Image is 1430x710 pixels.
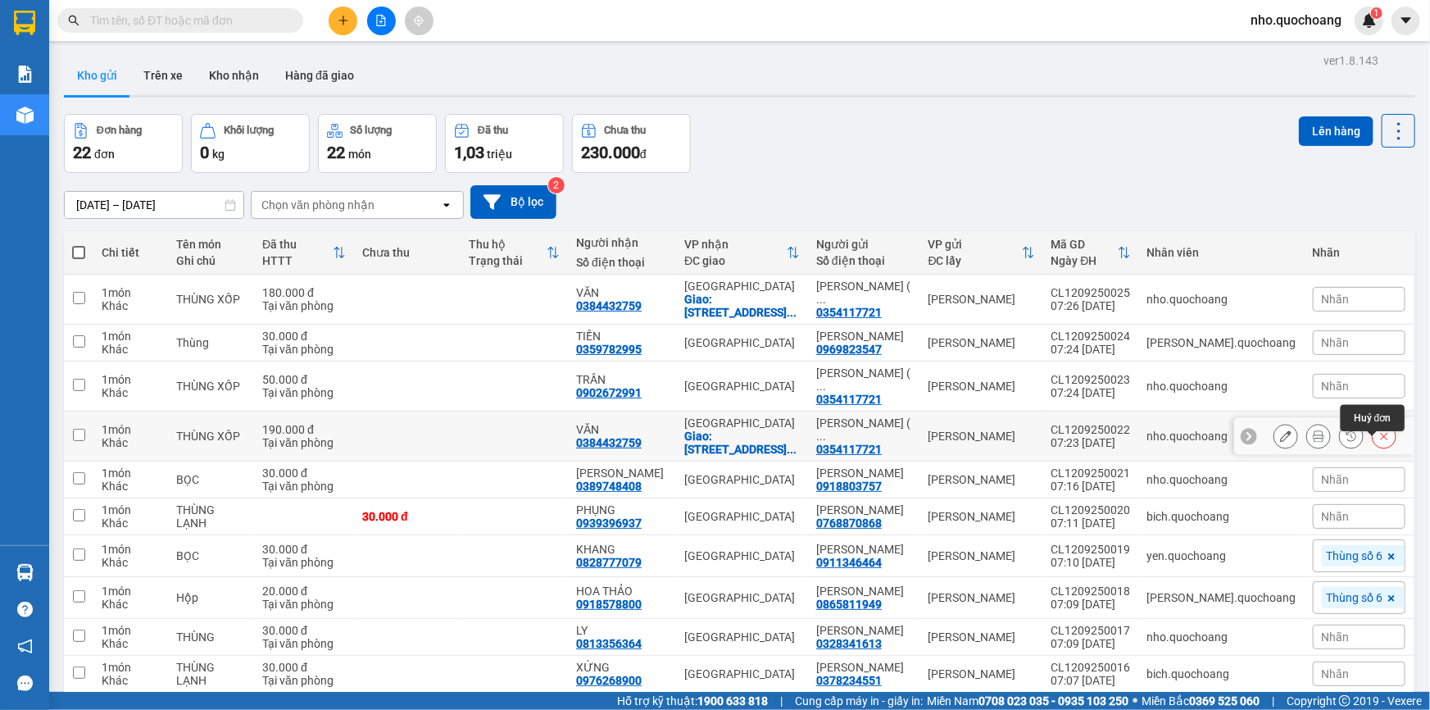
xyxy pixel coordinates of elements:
[262,373,346,386] div: 50.000 đ
[413,15,424,26] span: aim
[1339,695,1351,707] span: copyright
[978,694,1128,708] strong: 0708 023 035 - 0935 103 250
[816,543,912,556] div: PHẠM THANH NHÀN
[928,667,1035,680] div: [PERSON_NAME]
[684,336,800,349] div: [GEOGRAPHIC_DATA]
[1051,480,1131,493] div: 07:16 [DATE]
[327,143,345,162] span: 22
[1051,556,1131,569] div: 07:10 [DATE]
[816,416,912,443] div: NGUYỄN THỊ TUYẾT NGOAN ( NGOAN CÁ )
[1313,246,1405,259] div: Nhãn
[676,231,808,275] th: Toggle SortBy
[816,556,882,569] div: 0911346464
[1142,692,1260,710] span: Miền Bắc
[576,480,642,493] div: 0389748408
[576,299,642,312] div: 0384432759
[102,585,161,598] div: 1 món
[102,543,161,556] div: 1 món
[470,254,547,267] div: Trạng thái
[816,585,912,598] div: LÊ MINH LUÂN
[816,430,826,443] span: ...
[102,386,161,399] div: Khác
[454,143,484,162] span: 1,03
[1391,7,1420,35] button: caret-down
[816,238,912,251] div: Người gửi
[262,343,346,356] div: Tại văn phòng
[1051,436,1131,449] div: 07:23 [DATE]
[920,231,1043,275] th: Toggle SortBy
[1322,667,1350,680] span: Nhãn
[816,343,882,356] div: 0969823547
[1323,52,1378,70] div: ver 1.8.143
[102,661,161,674] div: 1 món
[576,236,668,249] div: Người nhận
[94,148,115,161] span: đơn
[684,667,800,680] div: [GEOGRAPHIC_DATA]
[177,549,247,562] div: BỌC
[196,56,272,95] button: Kho nhận
[367,7,396,35] button: file-add
[102,624,161,637] div: 1 món
[262,254,333,267] div: HTTT
[816,293,826,306] span: ...
[928,238,1022,251] div: VP gửi
[14,11,35,35] img: logo-vxr
[177,380,247,393] div: THÙNG XỐP
[576,436,642,449] div: 0384432759
[262,423,346,436] div: 190.000 đ
[576,386,642,399] div: 0902672991
[1043,231,1139,275] th: Toggle SortBy
[684,280,800,293] div: [GEOGRAPHIC_DATA]
[68,15,79,26] span: search
[1237,10,1355,30] span: nho.quochoang
[262,543,346,556] div: 30.000 đ
[478,125,508,136] div: Đã thu
[1051,661,1131,674] div: CL1209250016
[684,238,787,251] div: VP nhận
[928,473,1035,486] div: [PERSON_NAME]
[470,238,547,251] div: Thu hộ
[816,503,912,517] div: ĐẶNG PHƯỚC HIẾU
[200,143,209,162] span: 0
[102,286,161,299] div: 1 món
[1341,405,1405,431] div: Huỷ đơn
[487,148,512,161] span: triệu
[102,637,161,650] div: Khác
[102,503,161,517] div: 1 món
[1273,424,1298,448] div: Sửa đơn hàng
[684,293,800,319] div: Giao: 193 đường số 1,ấp ông nhiêu,phường long trường ,q9
[684,380,800,393] div: [GEOGRAPHIC_DATA]
[1051,637,1131,650] div: 07:09 [DATE]
[102,343,161,356] div: Khác
[816,517,882,530] div: 0768870868
[816,254,912,267] div: Số điện thoại
[1051,299,1131,312] div: 07:26 [DATE]
[177,336,247,349] div: Thùng
[576,330,668,343] div: TIỀN
[1371,7,1382,19] sup: 1
[928,510,1035,523] div: [PERSON_NAME]
[684,510,800,523] div: [GEOGRAPHIC_DATA]
[576,286,668,299] div: VĂN
[329,7,357,35] button: plus
[1322,510,1350,523] span: Nhãn
[1147,246,1296,259] div: Nhân viên
[927,692,1128,710] span: Miền Nam
[177,293,247,306] div: THÙNG XỐP
[576,256,668,269] div: Số điện thoại
[816,467,912,480] div: TRẦN VĂN TÙNG
[1327,590,1383,605] span: Thùng số 6
[212,148,225,161] span: kg
[581,143,640,162] span: 230.000
[816,443,882,456] div: 0354117721
[1051,467,1131,480] div: CL1209250021
[262,661,346,674] div: 30.000 đ
[348,148,371,161] span: món
[576,598,642,611] div: 0918578800
[102,556,161,569] div: Khác
[351,125,393,136] div: Số lượng
[16,107,34,124] img: warehouse-icon
[576,585,668,598] div: HOA THẢO
[928,336,1035,349] div: [PERSON_NAME]
[1147,473,1296,486] div: nho.quochoang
